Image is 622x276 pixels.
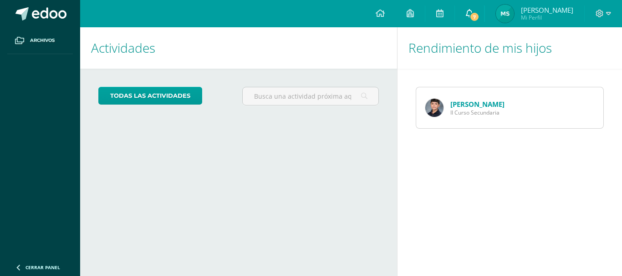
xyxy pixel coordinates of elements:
[496,5,514,23] img: 66e0ead281f9fa59967e4df408b3b39c.png
[30,37,55,44] span: Archivos
[450,109,505,116] span: II Curso Secundaria
[408,27,612,69] h1: Rendimiento de mis hijos
[469,12,479,22] span: 7
[521,14,573,21] span: Mi Perfil
[91,27,386,69] h1: Actividades
[425,99,444,117] img: 0331018753dbdd5f0201119dd1f72b8c.png
[98,87,202,105] a: todas las Actividades
[7,27,73,54] a: Archivos
[521,5,573,15] span: [PERSON_NAME]
[25,264,60,271] span: Cerrar panel
[243,87,378,105] input: Busca una actividad próxima aquí...
[450,100,505,109] a: [PERSON_NAME]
